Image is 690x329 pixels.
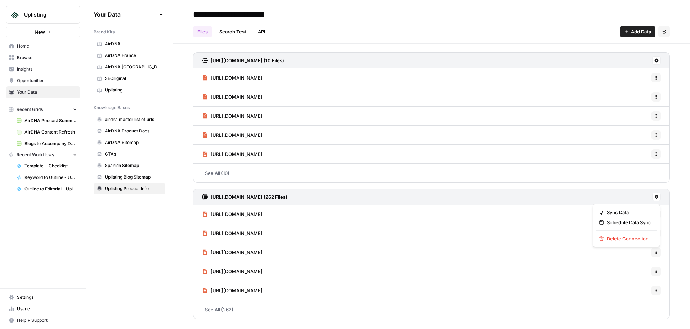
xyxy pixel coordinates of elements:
[17,77,77,84] span: Opportunities
[105,185,162,192] span: Uplisting Product Info
[105,162,162,169] span: Spanish Sitemap
[211,150,263,158] span: [URL][DOMAIN_NAME]
[17,54,77,61] span: Browse
[254,26,270,37] a: API
[24,140,77,147] span: Blogs to Accompany Downloadables
[607,209,651,216] span: Sync Data
[94,61,165,73] a: AirDNA [GEOGRAPHIC_DATA]
[215,26,251,37] a: Search Test
[105,174,162,180] span: Uplisting Blog Sitemap
[211,193,287,200] h3: [URL][DOMAIN_NAME] (262 Files)
[211,57,284,64] h3: [URL][DOMAIN_NAME] (10 Files)
[94,183,165,194] a: Uplisting Product Info
[105,116,162,123] span: airdna master list of urls
[13,172,80,183] a: Keyword to Outline - Uplisting
[202,243,263,262] a: [URL][DOMAIN_NAME]
[105,64,162,70] span: AirDNA [GEOGRAPHIC_DATA]
[17,317,77,324] span: Help + Support
[24,11,68,18] span: Uplisting
[6,27,80,37] button: New
[94,50,165,61] a: AirDNA France
[13,126,80,138] a: AirDNA Content Refresh
[631,28,651,35] span: Add Data
[6,303,80,315] a: Usage
[13,138,80,149] a: Blogs to Accompany Downloadables
[17,106,43,113] span: Recent Grids
[105,151,162,157] span: CTAs
[105,139,162,146] span: AirDNA Sitemap
[94,148,165,160] a: CTAs
[193,300,670,319] a: See All (262)
[13,160,80,172] a: Template + Checklist - Keyword to Outline
[211,249,263,256] span: [URL][DOMAIN_NAME]
[94,84,165,96] a: Uplisting
[6,40,80,52] a: Home
[6,104,80,115] button: Recent Grids
[17,306,77,312] span: Usage
[94,125,165,137] a: AirDNA Product Docs
[6,149,80,160] button: Recent Workflows
[6,315,80,326] button: Help + Support
[24,186,77,192] span: Outline to Editorial - Uplisting
[202,68,263,87] a: [URL][DOMAIN_NAME]
[211,112,263,120] span: [URL][DOMAIN_NAME]
[94,160,165,171] a: Spanish Sitemap
[94,114,165,125] a: airdna master list of urls
[94,104,130,111] span: Knowledge Bases
[94,73,165,84] a: SEOriginal
[6,63,80,75] a: Insights
[211,287,263,294] span: [URL][DOMAIN_NAME]
[94,10,157,19] span: Your Data
[193,164,670,182] a: See All (10)
[202,107,263,125] a: [URL][DOMAIN_NAME]
[17,152,54,158] span: Recent Workflows
[607,235,651,242] span: Delete Connection
[211,131,263,139] span: [URL][DOMAIN_NAME]
[202,205,263,224] a: [URL][DOMAIN_NAME]
[24,129,77,135] span: AirDNA Content Refresh
[6,75,80,86] a: Opportunities
[24,117,77,124] span: AirDNA Podcast Summary Grid
[211,93,263,100] span: [URL][DOMAIN_NAME]
[193,26,212,37] a: Files
[94,137,165,148] a: AirDNA Sitemap
[6,52,80,63] a: Browse
[6,86,80,98] a: Your Data
[105,128,162,134] span: AirDNA Product Docs
[13,183,80,195] a: Outline to Editorial - Uplisting
[202,281,263,300] a: [URL][DOMAIN_NAME]
[17,66,77,72] span: Insights
[13,115,80,126] a: AirDNA Podcast Summary Grid
[6,292,80,303] a: Settings
[35,28,45,36] span: New
[202,145,263,163] a: [URL][DOMAIN_NAME]
[202,53,284,68] a: [URL][DOMAIN_NAME] (10 Files)
[202,224,263,243] a: [URL][DOMAIN_NAME]
[211,74,263,81] span: [URL][DOMAIN_NAME]
[105,52,162,59] span: AirDNA France
[17,294,77,301] span: Settings
[202,87,263,106] a: [URL][DOMAIN_NAME]
[211,230,263,237] span: [URL][DOMAIN_NAME]
[105,75,162,82] span: SEOriginal
[17,43,77,49] span: Home
[202,126,263,144] a: [URL][DOMAIN_NAME]
[8,8,21,21] img: Uplisting Logo
[202,189,287,205] a: [URL][DOMAIN_NAME] (262 Files)
[17,89,77,95] span: Your Data
[211,211,263,218] span: [URL][DOMAIN_NAME]
[211,268,263,275] span: [URL][DOMAIN_NAME]
[24,163,77,169] span: Template + Checklist - Keyword to Outline
[620,26,655,37] button: Add Data
[202,262,263,281] a: [URL][DOMAIN_NAME]
[105,87,162,93] span: Uplisting
[94,171,165,183] a: Uplisting Blog Sitemap
[6,6,80,24] button: Workspace: Uplisting
[105,41,162,47] span: AirDNA
[24,174,77,181] span: Keyword to Outline - Uplisting
[94,38,165,50] a: AirDNA
[94,29,115,35] span: Brand Kits
[607,219,651,226] span: Schedule Data Sync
